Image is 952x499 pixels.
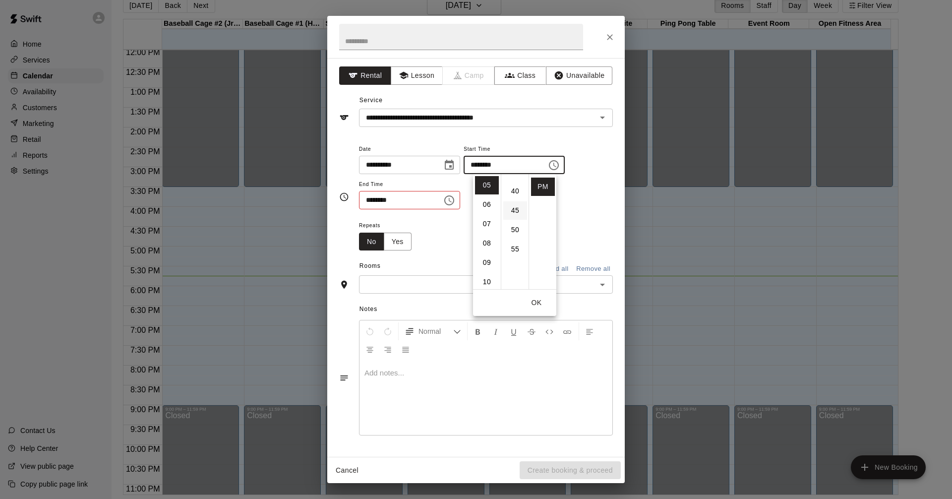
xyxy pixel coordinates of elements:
button: Lesson [391,66,443,85]
li: 45 minutes [503,201,527,220]
svg: Service [339,113,349,123]
span: Camps can only be created in the Services page [443,66,495,85]
button: OK [521,294,552,312]
svg: Rooms [339,280,349,290]
button: Close [601,28,619,46]
button: Right Align [379,340,396,358]
button: Format Italics [487,322,504,340]
button: Insert Code [541,322,558,340]
li: 9 hours [475,253,499,272]
ul: Select meridiem [529,174,556,289]
button: Add all [542,261,574,277]
span: Notes [359,302,613,317]
button: Formatting Options [401,322,465,340]
span: Start Time [464,143,565,156]
button: Cancel [331,461,363,480]
button: Yes [384,233,412,251]
li: 55 minutes [503,240,527,258]
li: 10 hours [475,273,499,291]
li: 50 minutes [503,221,527,239]
span: Rooms [359,262,381,269]
button: Choose time, selected time is 4:30 PM [439,190,459,210]
li: 8 hours [475,234,499,252]
ul: Select minutes [501,174,529,289]
span: Date [359,143,460,156]
span: Normal [418,326,453,336]
button: Redo [379,322,396,340]
button: No [359,233,384,251]
span: End Time [359,178,460,191]
button: Remove all [574,261,613,277]
ul: Select hours [473,174,501,289]
button: Format Strikethrough [523,322,540,340]
button: Rental [339,66,391,85]
button: Undo [361,322,378,340]
li: 7 hours [475,215,499,233]
button: Class [494,66,546,85]
button: Unavailable [546,66,612,85]
li: PM [531,178,555,196]
span: Service [359,97,383,104]
button: Left Align [581,322,598,340]
button: Choose time, selected time is 5:00 PM [544,155,564,175]
span: Repeats [359,219,419,233]
button: Choose date, selected date is Oct 10, 2025 [439,155,459,175]
svg: Notes [339,373,349,383]
button: Insert Link [559,322,576,340]
svg: Timing [339,192,349,202]
button: Open [595,278,609,292]
button: Open [595,111,609,125]
li: 5 hours [475,176,499,194]
button: Justify Align [397,340,414,358]
button: Format Underline [505,322,522,340]
div: outlined button group [359,233,412,251]
button: Format Bold [470,322,486,340]
li: 40 minutes [503,182,527,200]
button: Center Align [361,340,378,358]
li: 6 hours [475,195,499,214]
